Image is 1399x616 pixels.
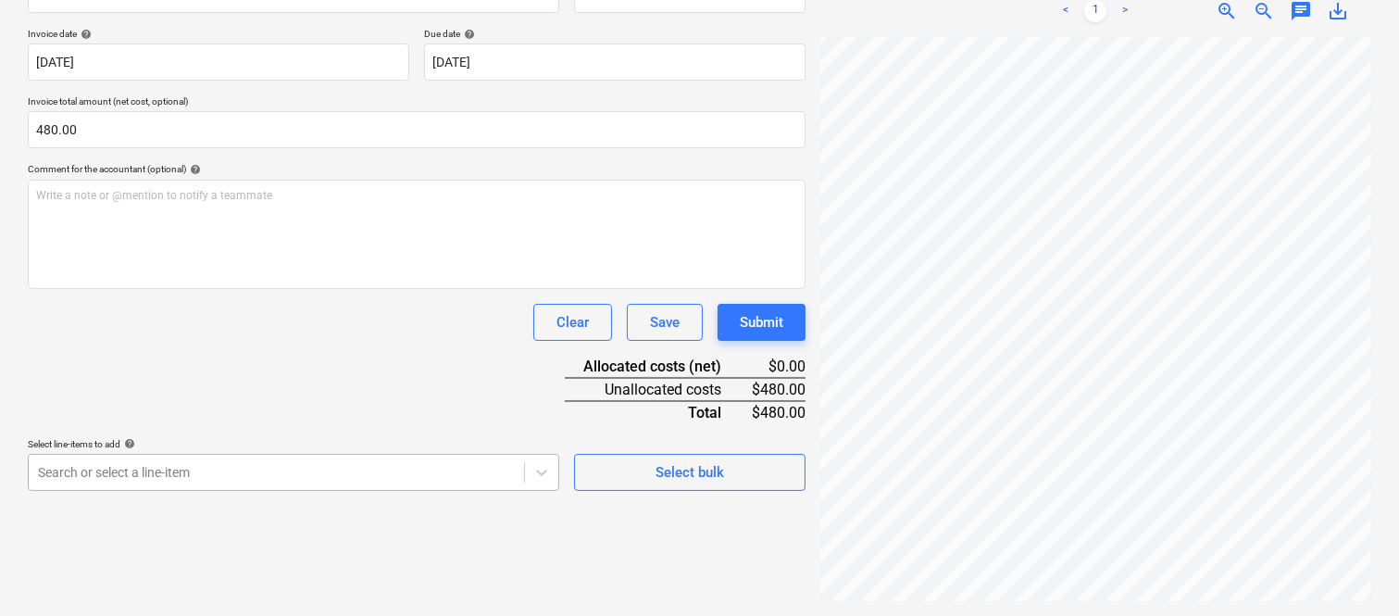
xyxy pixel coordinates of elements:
input: Due date not specified [424,44,806,81]
p: Invoice total amount (net cost, optional) [28,95,806,111]
button: Select bulk [574,454,806,491]
div: $480.00 [751,378,806,401]
div: $480.00 [751,401,806,423]
button: Save [627,304,703,341]
div: Due date [424,28,806,40]
div: Save [650,310,680,334]
div: Unallocated costs [565,378,751,401]
button: Submit [718,304,806,341]
span: help [460,29,475,40]
div: Allocated costs (net) [565,356,751,378]
input: Invoice total amount (net cost, optional) [28,111,806,148]
input: Invoice date not specified [28,44,409,81]
span: help [120,438,135,449]
div: Submit [740,310,783,334]
div: $0.00 [751,356,806,378]
div: Total [565,401,751,423]
div: Select line-items to add [28,438,559,450]
div: Invoice date [28,28,409,40]
span: help [77,29,92,40]
div: Clear [556,310,589,334]
div: Comment for the accountant (optional) [28,163,806,175]
button: Clear [533,304,612,341]
iframe: Chat Widget [1306,527,1399,616]
div: Select bulk [656,460,724,484]
span: help [186,164,201,175]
